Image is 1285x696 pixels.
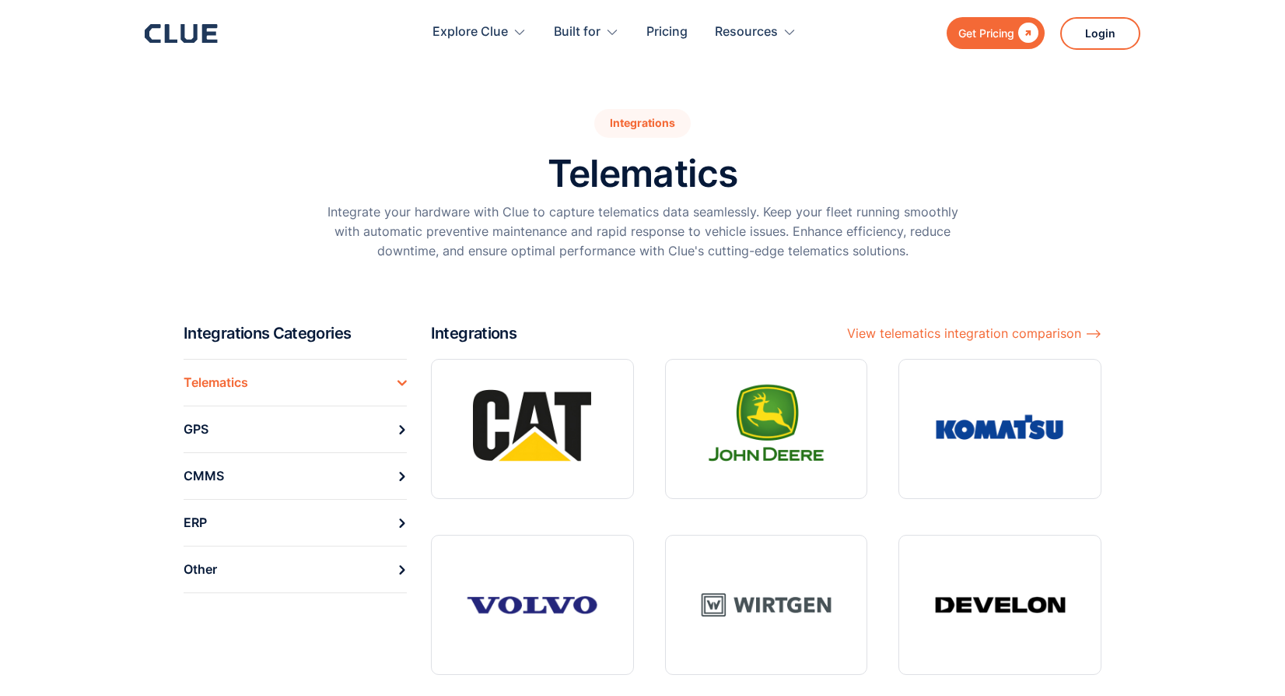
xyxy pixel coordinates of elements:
[184,557,217,582] div: Other
[554,8,600,57] div: Built for
[184,499,407,546] a: ERP
[847,324,1101,343] div: View telematics integration comparison ⟶
[184,406,407,452] a: GPS
[715,8,778,57] div: Resources
[184,464,224,488] div: CMMS
[432,8,508,57] div: Explore Clue
[594,109,691,138] div: Integrations
[1060,17,1140,50] a: Login
[548,153,737,195] h1: Telematics
[184,359,407,406] a: Telematics
[646,8,688,57] a: Pricing
[184,323,418,343] h2: Integrations Categories
[847,323,1101,343] a: View telematics integration comparison ⟶
[715,8,797,57] div: Resources
[1014,23,1038,43] div: 
[947,17,1045,49] a: Get Pricing
[324,202,961,262] p: Integrate your hardware with Clue to capture telematics data seamlessly. Keep your fleet running ...
[184,371,248,395] div: Telematics
[432,8,527,57] div: Explore Clue
[184,546,407,593] a: Other
[184,511,207,535] div: ERP
[431,323,516,343] h2: Integrations
[184,417,208,441] div: GPS
[184,452,407,499] a: CMMS
[958,23,1014,43] div: Get Pricing
[554,8,619,57] div: Built for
